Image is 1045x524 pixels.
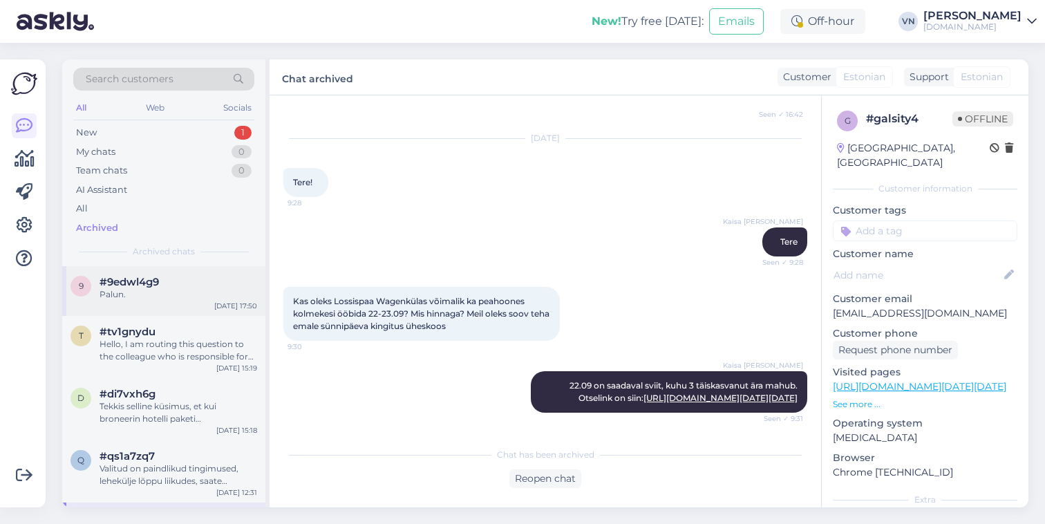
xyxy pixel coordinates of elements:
[232,164,252,178] div: 0
[778,70,831,84] div: Customer
[592,15,621,28] b: New!
[214,301,257,311] div: [DATE] 17:50
[751,109,803,120] span: Seen ✓ 16:42
[592,13,704,30] div: Try free [DATE]:
[283,132,807,144] div: [DATE]
[833,306,1017,321] p: [EMAIL_ADDRESS][DOMAIN_NAME]
[837,141,990,170] div: [GEOGRAPHIC_DATA], [GEOGRAPHIC_DATA]
[833,203,1017,218] p: Customer tags
[86,72,173,86] span: Search customers
[288,341,339,352] span: 9:30
[282,68,353,86] label: Chat archived
[751,257,803,268] span: Seen ✓ 9:28
[76,221,118,235] div: Archived
[73,99,89,117] div: All
[923,10,1037,32] a: [PERSON_NAME][DOMAIN_NAME]
[76,164,127,178] div: Team chats
[100,338,257,363] div: Hello, I am routing this question to the colleague who is responsible for this topic. The reply m...
[833,380,1006,393] a: [URL][DOMAIN_NAME][DATE][DATE]
[100,288,257,301] div: Palun.
[288,198,339,208] span: 9:28
[961,70,1003,84] span: Estonian
[216,363,257,373] div: [DATE] 15:19
[216,425,257,436] div: [DATE] 15:18
[77,393,84,403] span: d
[79,330,84,341] span: t
[497,449,594,461] span: Chat has been archived
[79,281,84,291] span: 9
[100,462,257,487] div: Valitud on paindlikud tingimused, lehekülje lõppu liikudes, saate kontrollida, mis tingimused on.
[834,268,1001,283] input: Add name
[100,450,155,462] span: #qs1a7zq7
[833,494,1017,506] div: Extra
[216,487,257,498] div: [DATE] 12:31
[220,99,254,117] div: Socials
[923,21,1022,32] div: [DOMAIN_NAME]
[833,365,1017,380] p: Visited pages
[100,400,257,425] div: Tekkis selline küsimus, et kui broneerin hotelli paketi [PERSON_NAME] maksmisviisiks hotellis koh...
[866,111,952,127] div: # galsity4
[569,380,800,403] span: 22.09 on saadaval sviit, kuhu 3 täiskasvanut ära mahub. Otselink on siin:
[780,9,865,34] div: Off-hour
[952,111,1013,127] span: Offline
[833,451,1017,465] p: Browser
[723,360,803,371] span: Kaisa [PERSON_NAME]
[293,177,312,187] span: Tere!
[751,413,803,424] span: Seen ✓ 9:31
[133,245,195,258] span: Archived chats
[232,145,252,159] div: 0
[923,10,1022,21] div: [PERSON_NAME]
[833,465,1017,480] p: Chrome [TECHNICAL_ID]
[509,469,581,488] div: Reopen chat
[143,99,167,117] div: Web
[845,115,851,126] span: g
[780,236,798,247] span: Tere
[76,145,115,159] div: My chats
[833,221,1017,241] input: Add a tag
[833,183,1017,195] div: Customer information
[904,70,949,84] div: Support
[833,398,1017,411] p: See more ...
[723,216,803,227] span: Kaisa [PERSON_NAME]
[100,388,156,400] span: #di7vxh6g
[898,12,918,31] div: VN
[709,8,764,35] button: Emails
[234,126,252,140] div: 1
[833,292,1017,306] p: Customer email
[76,202,88,216] div: All
[77,455,84,465] span: q
[833,247,1017,261] p: Customer name
[100,326,156,338] span: #tv1gnydu
[843,70,885,84] span: Estonian
[11,71,37,97] img: Askly Logo
[833,431,1017,445] p: [MEDICAL_DATA]
[76,126,97,140] div: New
[833,326,1017,341] p: Customer phone
[293,296,552,331] span: Kas oleks Lossispaa Wagenkülas võimalik ka peahoones kolmekesi ööbida 22-23.09? Mis hinnaga? Meil...
[100,276,159,288] span: #9edwl4g9
[833,341,958,359] div: Request phone number
[76,183,127,197] div: AI Assistant
[833,416,1017,431] p: Operating system
[643,393,798,403] a: [URL][DOMAIN_NAME][DATE][DATE]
